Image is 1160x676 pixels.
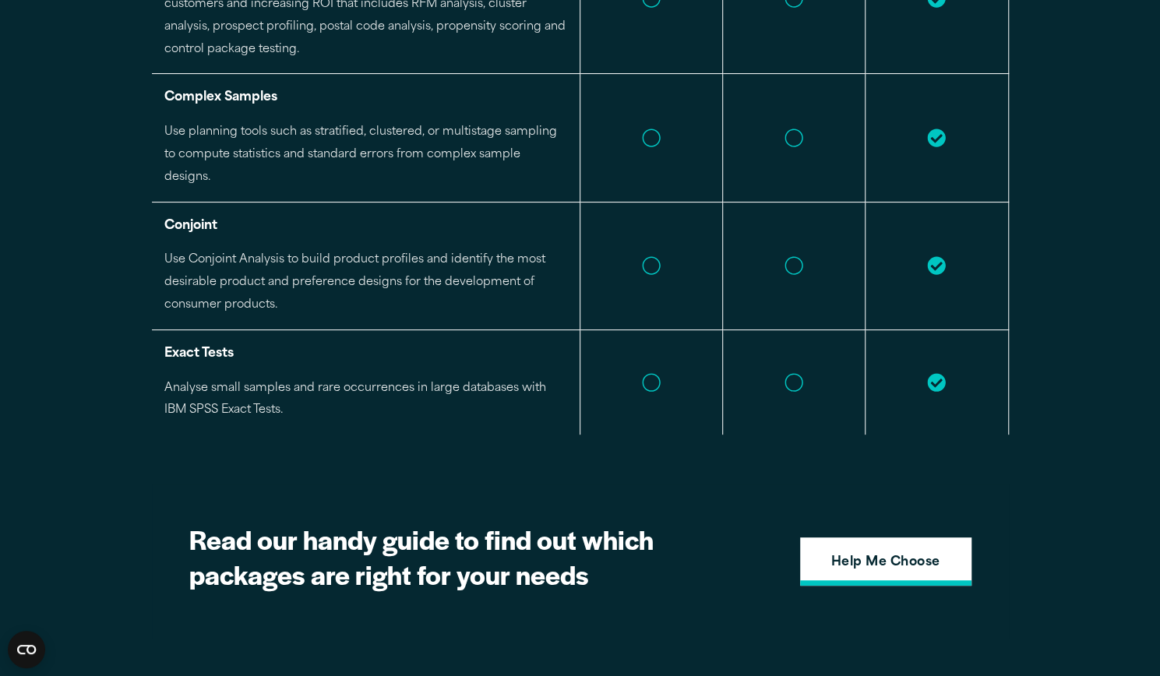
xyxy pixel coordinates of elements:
[164,378,567,423] p: Analyse small samples and rare occurrences in large databases with IBM SPSS Exact Tests.
[164,86,567,109] p: Complex Samples
[164,343,567,365] p: Exact Tests
[164,249,567,316] p: Use Conjoint Analysis to build product profiles and identify the most desirable product and prefe...
[831,553,940,573] strong: Help Me Choose
[164,121,567,188] p: Use planning tools such as stratified, clustered, or multistage sampling to compute statistics an...
[164,215,567,238] p: Conjoint
[800,537,971,586] a: Help Me Choose
[8,631,45,668] button: Open CMP widget
[189,522,735,592] h2: Read our handy guide to find out which packages are right for your needs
